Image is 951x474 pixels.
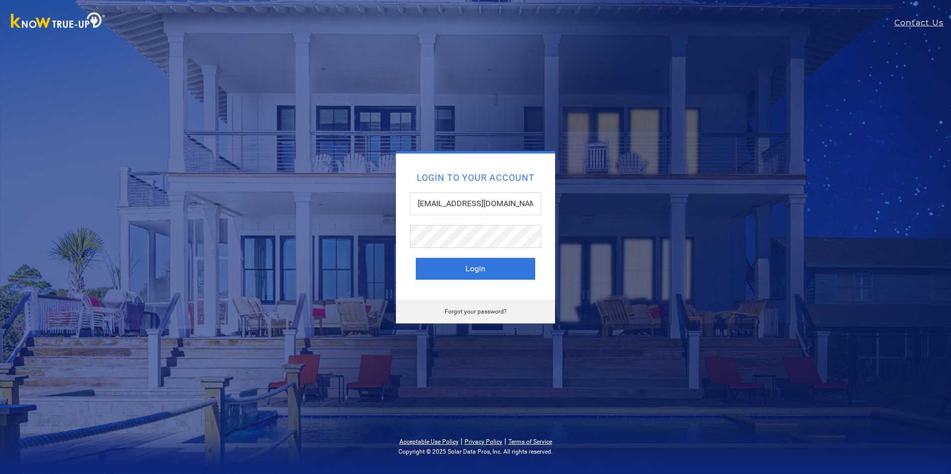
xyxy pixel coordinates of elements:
[6,10,110,33] img: Know True-Up
[894,17,951,29] a: Contact Us
[416,173,535,182] h2: Login to your account
[461,436,463,446] span: |
[504,436,506,446] span: |
[445,308,507,315] a: Forgot your password?
[508,438,552,445] a: Terms of Service
[416,258,535,280] button: Login
[465,438,502,445] a: Privacy Policy
[399,438,459,445] a: Acceptable Use Policy
[410,192,541,215] input: Email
